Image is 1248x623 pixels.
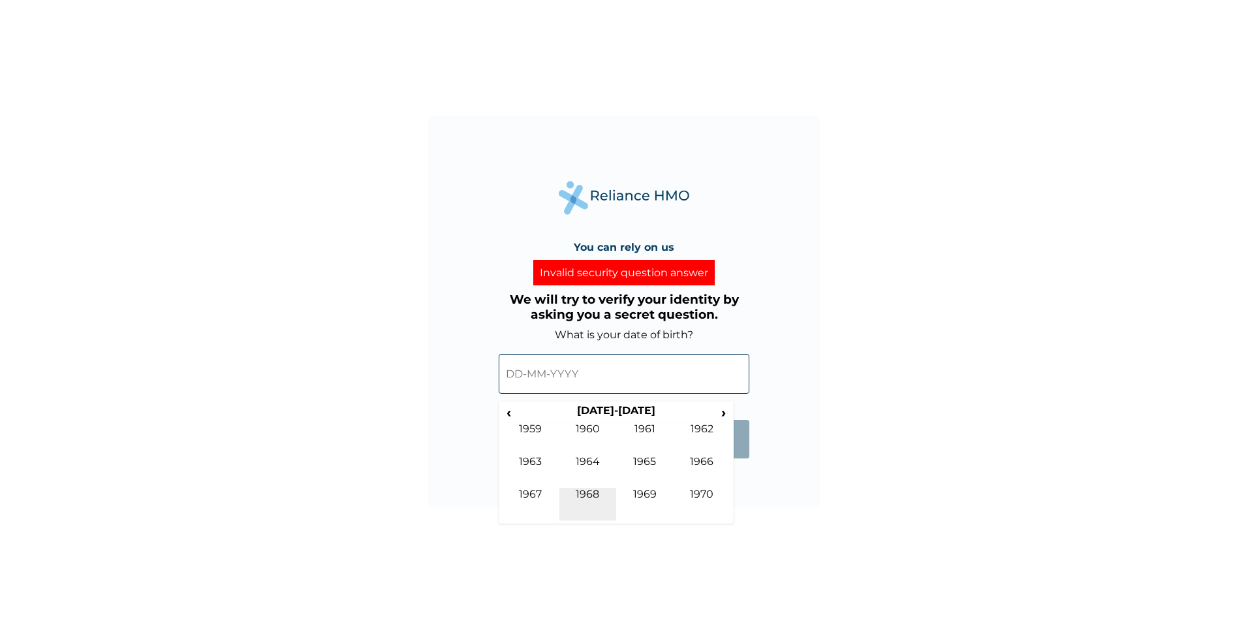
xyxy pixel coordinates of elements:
[502,423,559,455] td: 1959
[616,423,674,455] td: 1961
[502,455,559,488] td: 1963
[717,404,731,421] span: ›
[502,404,516,421] span: ‹
[559,423,617,455] td: 1960
[559,488,617,520] td: 1968
[559,181,689,214] img: Reliance Health's Logo
[533,260,715,285] div: Invalid security question answer
[616,488,674,520] td: 1969
[616,455,674,488] td: 1965
[555,328,693,341] label: What is your date of birth?
[499,292,749,322] h3: We will try to verify your identity by asking you a secret question.
[502,488,559,520] td: 1967
[559,455,617,488] td: 1964
[574,241,674,253] h4: You can rely on us
[499,354,749,394] input: DD-MM-YYYY
[674,455,731,488] td: 1966
[674,423,731,455] td: 1962
[674,488,731,520] td: 1970
[516,404,716,423] th: [DATE]-[DATE]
